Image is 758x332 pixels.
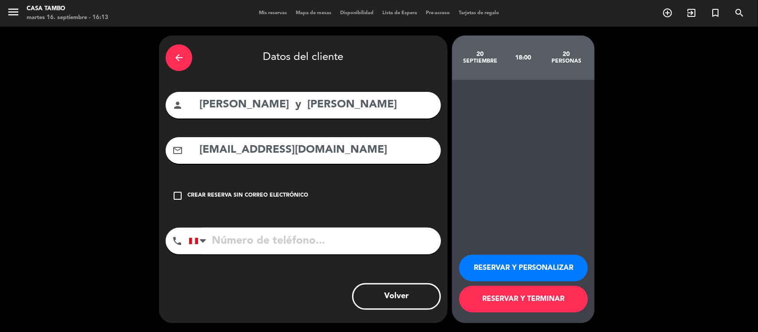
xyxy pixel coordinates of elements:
[459,51,502,58] div: 20
[502,42,545,73] div: 18:00
[174,52,184,63] i: arrow_back
[545,58,588,65] div: personas
[686,8,697,18] i: exit_to_app
[7,5,20,19] i: menu
[459,286,588,312] button: RESERVAR Y TERMINAR
[421,11,454,16] span: Pre-acceso
[189,228,441,254] input: Número de teléfono...
[254,11,291,16] span: Mis reservas
[352,283,441,310] button: Volver
[189,228,210,254] div: Peru (Perú): +51
[459,255,588,281] button: RESERVAR Y PERSONALIZAR
[172,190,183,201] i: check_box_outline_blank
[198,96,434,114] input: Nombre del cliente
[27,13,108,22] div: martes 16. septiembre - 16:13
[459,58,502,65] div: septiembre
[378,11,421,16] span: Lista de Espera
[27,4,108,13] div: Casa Tambo
[336,11,378,16] span: Disponibilidad
[198,141,434,159] input: Email del cliente
[7,5,20,22] button: menu
[454,11,504,16] span: Tarjetas de regalo
[172,145,183,156] i: mail_outline
[172,100,183,111] i: person
[291,11,336,16] span: Mapa de mesas
[166,42,441,73] div: Datos del cliente
[710,8,721,18] i: turned_in_not
[662,8,673,18] i: add_circle_outline
[734,8,745,18] i: search
[187,191,308,200] div: Crear reserva sin correo electrónico
[172,236,183,246] i: phone
[545,51,588,58] div: 20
